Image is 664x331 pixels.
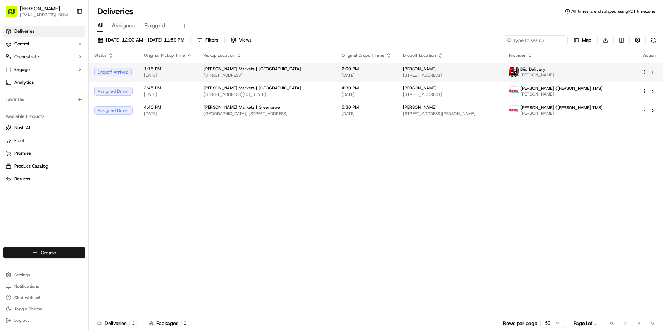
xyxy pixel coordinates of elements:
span: Provider [509,53,526,58]
div: Page 1 of 1 [574,320,597,327]
button: [EMAIL_ADDRESS][DOMAIN_NAME] [20,12,71,18]
span: Control [14,41,29,47]
span: [DATE] [144,92,192,97]
span: [DATE] [144,72,192,78]
button: Nash AI [3,122,85,134]
div: Action [642,53,657,58]
span: [DATE] [342,111,392,116]
span: Status [94,53,106,58]
button: Views [227,35,255,45]
span: [DATE] [144,111,192,116]
span: Original Pickup Time [144,53,185,58]
span: [STREET_ADDRESS] [204,72,330,78]
img: betty.jpg [509,106,519,115]
div: We're available if you need us! [32,75,98,81]
input: Type to search [504,35,568,45]
input: Got a question? Start typing here... [18,46,128,53]
span: [PERSON_NAME] [403,66,437,72]
span: Orchestrate [14,54,39,60]
span: Nash AI [14,125,30,131]
span: Log out [14,318,29,323]
span: Fleet [14,137,24,144]
button: See all [110,91,129,99]
span: [STREET_ADDRESS] [403,92,498,97]
span: [DATE] [63,129,77,135]
div: 💻 [60,159,66,165]
button: Fleet [3,135,85,146]
h1: Deliveries [97,6,133,17]
span: Analytics [14,79,34,86]
span: Notifications [14,283,39,289]
span: Dropoff Location [403,53,436,58]
div: 3 [181,320,189,326]
button: Settings [3,270,85,280]
img: Angelique Valdez [7,103,18,115]
span: Promise [14,150,31,157]
span: [STREET_ADDRESS] [403,72,498,78]
span: [PERSON_NAME] ([PERSON_NAME] TMS) [520,105,603,110]
img: Mary LaPlaca [7,123,18,134]
button: [PERSON_NAME] Markets[EMAIL_ADDRESS][DOMAIN_NAME] [3,3,73,20]
div: 📗 [7,159,13,165]
a: Returns [6,176,83,182]
button: Product Catalog [3,161,85,172]
button: Promise [3,148,85,159]
span: Map [582,37,591,43]
span: [STREET_ADDRESS][PERSON_NAME] [403,111,498,116]
span: [PERSON_NAME] [520,72,554,78]
span: 1:15 PM [144,66,192,72]
div: Favorites [3,94,85,105]
button: Returns [3,173,85,185]
span: • [59,110,61,116]
span: 4:40 PM [144,104,192,110]
a: Product Catalog [6,163,83,169]
span: [PERSON_NAME] Markets | Greenbrae [204,104,280,110]
img: profile_bj_cartwheel_2man.png [509,67,519,77]
span: [PERSON_NAME] Markets | [GEOGRAPHIC_DATA] [204,66,301,72]
button: Create [3,247,85,258]
span: Pylon [71,176,86,181]
span: Deliveries [14,28,34,34]
button: [DATE] 12:00 AM - [DATE] 11:59 PM [94,35,188,45]
span: • [59,129,61,135]
div: Deliveries [97,320,137,327]
button: Refresh [648,35,658,45]
span: 3:45 PM [144,85,192,91]
span: [STREET_ADDRESS][US_STATE] [204,92,330,97]
div: Packages [149,320,189,327]
button: Log out [3,315,85,325]
span: 5:30 PM [342,104,392,110]
span: Toggle Theme [14,306,43,312]
button: Toggle Theme [3,304,85,314]
span: [GEOGRAPHIC_DATA], [STREET_ADDRESS] [204,111,330,116]
span: [DATE] [63,110,77,116]
a: Analytics [3,77,85,88]
span: Returns [14,176,30,182]
a: Powered byPylon [50,176,86,181]
span: Create [41,249,56,256]
p: Rows per page [503,320,537,327]
button: Chat with us! [3,293,85,303]
span: Views [239,37,251,43]
img: 1736555255976-a54dd68f-1ca7-489b-9aae-adbdc363a1c4 [7,68,20,81]
a: 💻API Documentation [57,156,117,169]
button: Start new chat [121,70,129,78]
span: 4:30 PM [342,85,392,91]
img: 1736555255976-a54dd68f-1ca7-489b-9aae-adbdc363a1c4 [14,110,20,116]
span: [DATE] 12:00 AM - [DATE] 11:59 PM [106,37,184,43]
div: Past conversations [7,92,48,98]
span: All times are displayed using PDT timezone [571,9,655,14]
div: Start new chat [32,68,116,75]
span: [PERSON_NAME] ([PERSON_NAME] TMS) [520,86,603,91]
span: Settings [14,272,30,278]
span: Original Dropoff Time [342,53,384,58]
a: 📗Knowledge Base [4,156,57,169]
span: All [97,21,103,30]
button: Filters [194,35,221,45]
button: [PERSON_NAME] Markets [20,5,71,12]
button: Engage [3,64,85,75]
span: [PERSON_NAME] [403,104,437,110]
p: Welcome 👋 [7,28,129,40]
